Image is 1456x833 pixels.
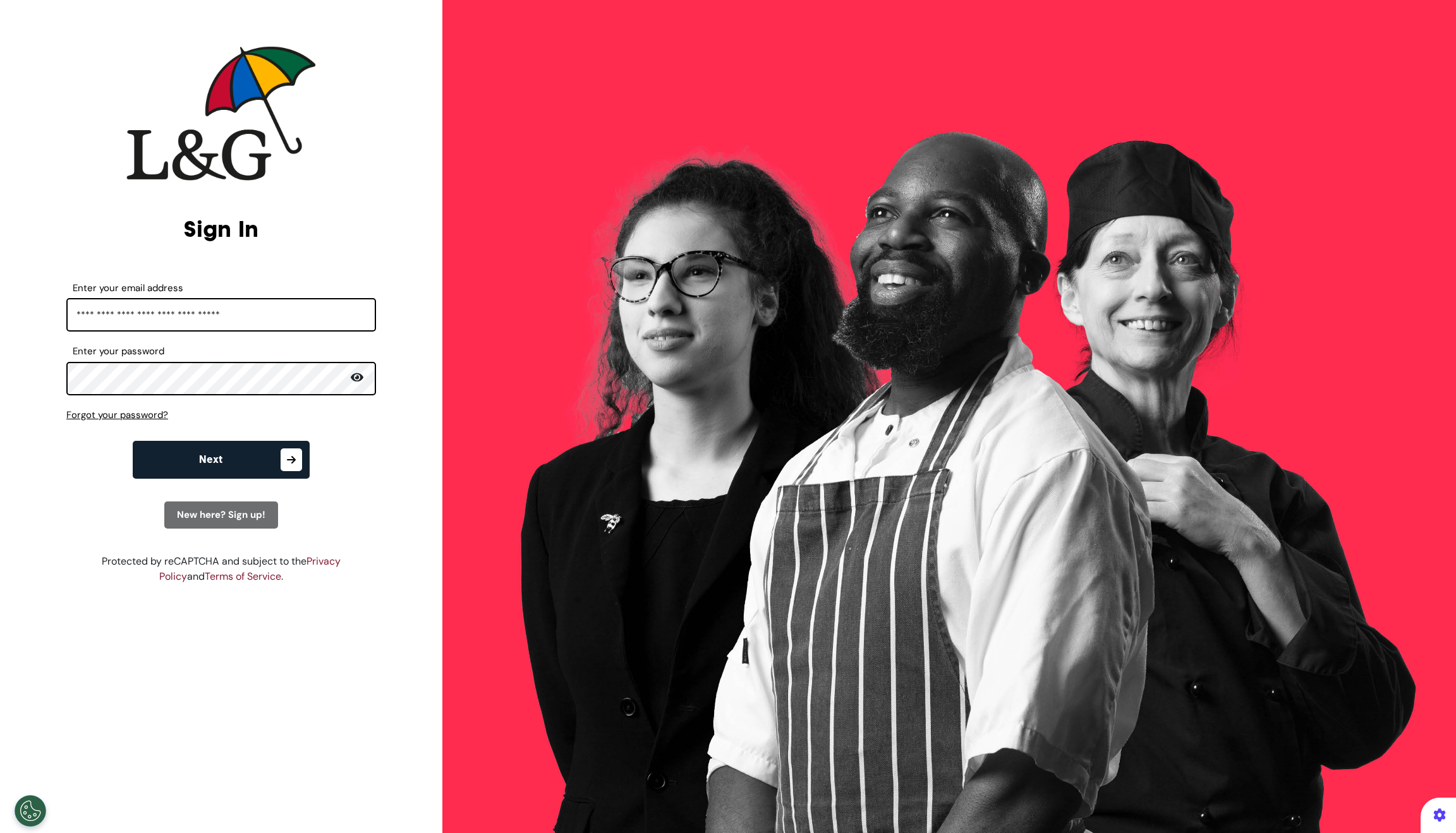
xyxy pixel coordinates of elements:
[159,554,341,583] a: Privacy Policy
[66,344,376,359] label: Enter your password
[177,508,265,521] span: New here? Sign up!
[66,215,376,243] h2: Sign In
[66,281,376,296] label: Enter your email address
[66,554,376,584] div: Protected by reCAPTCHA and subject to the and .
[133,441,310,479] button: Next
[15,795,46,827] button: Open Preferences
[199,455,222,465] span: Next
[126,46,316,181] img: company logo
[66,409,168,421] span: Forgot your password?
[205,570,281,583] a: Terms of Service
